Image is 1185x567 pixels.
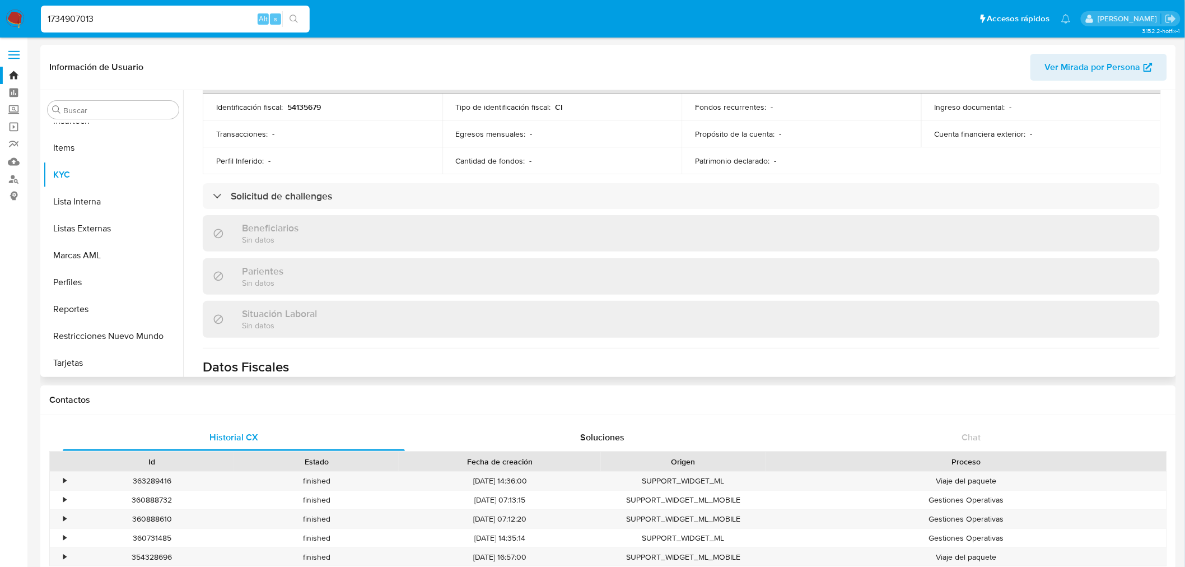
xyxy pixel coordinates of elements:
a: Notificaciones [1061,14,1071,24]
p: Patrimonio declarado : [695,156,769,166]
button: Marcas AML [43,242,183,269]
div: 360731485 [69,529,234,547]
p: - [530,129,533,139]
div: Fecha de creación [407,456,593,467]
div: • [63,495,66,505]
input: Buscar [63,105,174,115]
div: finished [234,491,399,509]
button: Reportes [43,296,183,323]
h3: Parientes [242,265,283,277]
button: Buscar [52,105,61,114]
div: [DATE] 07:13:15 [399,491,601,509]
div: BeneficiariosSin datos [203,215,1160,252]
span: Historial CX [209,431,258,444]
h3: Beneficiarios [242,222,298,234]
button: Tarjetas [43,350,183,377]
p: Tipo de identificación fiscal : [456,102,551,112]
p: Identificación fiscal : [216,102,283,112]
p: Ingreso documental : [935,102,1005,112]
p: 54135679 [287,102,321,112]
div: Id [77,456,226,467]
p: - [1010,102,1012,112]
div: finished [234,548,399,566]
div: SUPPORT_WIDGET_ML [601,472,766,490]
p: - [774,156,776,166]
button: search-icon [282,11,305,27]
p: Transacciones : [216,129,268,139]
div: 363289416 [69,472,234,490]
h3: Solicitud de challenges [231,190,332,202]
div: [DATE] 14:35:14 [399,529,601,547]
button: Ver Mirada por Persona [1030,54,1167,81]
p: Sin datos [242,234,298,245]
h1: Datos Fiscales [203,359,1160,375]
div: Gestiones Operativas [766,491,1167,509]
button: KYC [43,161,183,188]
p: - [779,129,781,139]
button: Lista Interna [43,188,183,215]
div: finished [234,472,399,490]
p: Egresos mensuales : [456,129,526,139]
div: Situación LaboralSin datos [203,301,1160,337]
a: Salir [1165,13,1177,25]
button: Perfiles [43,269,183,296]
div: Estado [242,456,391,467]
div: 360888732 [69,491,234,509]
div: SUPPORT_WIDGET_ML_MOBILE [601,548,766,566]
span: Alt [259,13,268,24]
div: SUPPORT_WIDGET_ML_MOBILE [601,510,766,528]
p: Sin datos [242,277,283,288]
div: SUPPORT_WIDGET_ML_MOBILE [601,491,766,509]
p: - [1030,129,1033,139]
h1: Información de Usuario [49,62,143,73]
div: • [63,476,66,486]
span: s [274,13,277,24]
p: CI [556,102,563,112]
div: Gestiones Operativas [766,510,1167,528]
button: Restricciones Nuevo Mundo [43,323,183,350]
span: Chat [962,431,981,444]
div: Viaje del paquete [766,548,1167,566]
p: Fondos recurrentes : [695,102,766,112]
div: SUPPORT_WIDGET_ML [601,529,766,547]
div: • [63,514,66,524]
p: - [530,156,532,166]
div: finished [234,529,399,547]
div: [DATE] 14:36:00 [399,472,601,490]
div: Solicitud de challenges [203,183,1160,209]
p: - [272,129,274,139]
button: Listas Externas [43,215,183,242]
p: Perfil Inferido : [216,156,264,166]
div: Gestiones Operativas [766,529,1167,547]
p: Sin datos [242,320,317,331]
div: 354328696 [69,548,234,566]
p: gregorio.negri@mercadolibre.com [1098,13,1161,24]
p: Cantidad de fondos : [456,156,525,166]
p: Propósito de la cuenta : [695,129,775,139]
div: Proceso [773,456,1159,467]
span: Soluciones [581,431,625,444]
div: ParientesSin datos [203,258,1160,295]
p: - [268,156,270,166]
div: • [63,533,66,543]
p: - [771,102,773,112]
div: Origen [609,456,758,467]
div: • [63,552,66,563]
div: finished [234,510,399,528]
div: [DATE] 16:57:00 [399,548,601,566]
div: Viaje del paquete [766,472,1167,490]
input: Buscar usuario o caso... [41,12,310,26]
div: [DATE] 07:12:20 [399,510,601,528]
h1: Contactos [49,394,1167,406]
p: Cuenta financiera exterior : [935,129,1026,139]
div: 360888610 [69,510,234,528]
button: Items [43,134,183,161]
span: Accesos rápidos [987,13,1050,25]
h3: Situación Laboral [242,308,317,320]
span: Ver Mirada por Persona [1045,54,1141,81]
